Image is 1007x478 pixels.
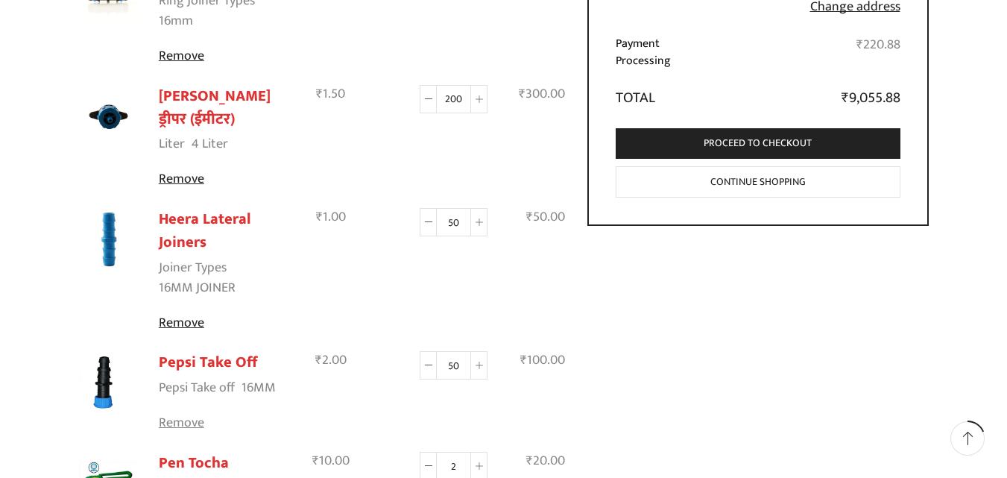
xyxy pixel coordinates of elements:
[159,169,284,189] a: Remove
[159,413,284,433] a: Remove
[526,450,565,472] bdi: 20.00
[616,128,900,159] a: Proceed to checkout
[842,86,849,110] span: ₹
[437,208,470,236] input: Product quantity
[315,349,347,371] bdi: 2.00
[616,27,687,78] th: Payment Processing
[159,279,236,298] p: 16MM JOINER
[79,87,139,146] img: हिरा ओनलाईन ड्रीपर (ईमीटर)
[79,353,139,412] img: pepsi take up
[159,134,185,154] dt: Liter
[159,450,229,476] a: Pen Tocha
[526,206,565,228] bdi: 50.00
[616,78,687,110] th: Total
[316,206,346,228] bdi: 1.00
[316,206,323,228] span: ₹
[437,85,470,113] input: Product quantity
[159,313,284,333] a: Remove
[315,349,322,371] span: ₹
[159,258,227,278] dt: Joiner Types
[856,34,863,56] span: ₹
[79,210,139,269] img: heera lateral joiner
[520,349,565,371] bdi: 100.00
[159,12,193,31] p: 16mm
[192,135,228,154] p: 4 Liter
[842,86,900,110] bdi: 9,055.88
[520,349,527,371] span: ₹
[519,83,525,105] span: ₹
[616,166,900,198] a: Continue shopping
[242,379,276,398] p: 16MM
[526,450,533,472] span: ₹
[159,207,251,255] a: Heera Lateral Joiners
[316,83,323,105] span: ₹
[526,206,533,228] span: ₹
[159,378,235,398] dt: Pepsi Take off
[159,350,257,375] a: Pepsi Take Off
[316,83,345,105] bdi: 1.50
[519,83,565,105] bdi: 300.00
[312,450,319,472] span: ₹
[159,46,284,66] a: Remove
[159,84,271,132] a: [PERSON_NAME] ड्रीपर (ईमीटर)
[312,450,350,472] bdi: 10.00
[856,34,900,56] bdi: 220.88
[437,351,470,380] input: Product quantity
